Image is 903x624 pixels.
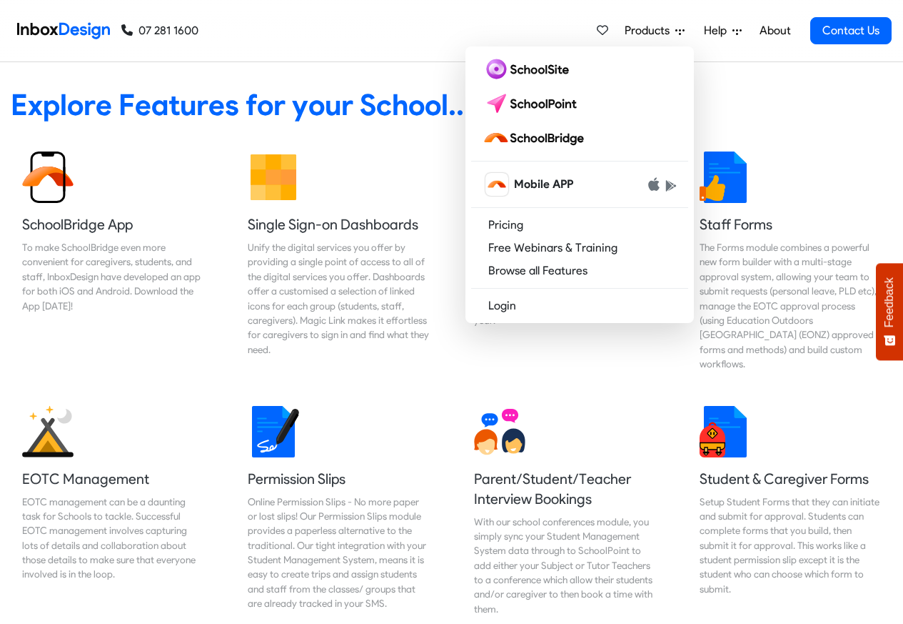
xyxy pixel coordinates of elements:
div: Unify the digital services you offer by providing a single point of access to all of the digital ... [248,240,429,357]
h5: Permission Slips [248,469,429,489]
img: 2022_01_13_icon_conversation.svg [474,406,525,457]
div: With our school conferences module, you simply sync your Student Management System data through t... [474,515,655,617]
a: schoolbridge icon Mobile APP [471,167,688,202]
div: Products [465,46,694,323]
h5: Parent/Student/Teacher Interview Bookings [474,469,655,509]
img: 2022_01_18_icon_signature.svg [248,406,299,457]
h5: Staff Forms [700,214,881,234]
div: Setup Student Forms that they can initiate and submit for approval. Students can complete forms t... [700,495,881,597]
h5: EOTC Management [22,469,203,489]
div: To make SchoolBridge even more convenient for caregivers, students, and staff, InboxDesign have d... [22,240,203,313]
h5: SchoolBridge App [22,214,203,234]
a: Single Sign-on Dashboards Unify the digital services you offer by providing a single point of acc... [236,140,440,383]
a: Staff Forms The Forms module combines a powerful new form builder with a multi-stage approval sys... [688,140,892,383]
span: Help [704,22,732,39]
img: schoolbridge icon [485,173,508,196]
div: The Forms module combines a powerful new form builder with a multi-stage approval system, allowin... [700,240,881,372]
span: Mobile APP [514,176,573,193]
img: 2022_01_25_icon_eonz.svg [22,406,74,457]
a: Products [619,16,690,45]
h5: Student & Caregiver Forms [700,469,881,489]
img: schoolpoint logo [483,92,583,115]
a: Browse all Features [471,259,688,282]
h5: Single Sign-on Dashboards [248,214,429,234]
heading: Explore Features for your School... [11,86,892,123]
span: Products [625,22,675,39]
button: Feedback - Show survey [876,263,903,360]
span: Feedback [883,277,896,327]
a: Course Selection Clever Course Selection for any Situation. SchoolPoint enables students and care... [463,140,667,383]
a: Help [698,16,747,45]
a: Free Webinars & Training [471,237,688,259]
img: schoolbridge logo [483,127,590,149]
a: Login [471,294,688,317]
div: EOTC management can be a daunting task for Schools to tackle. Successful EOTC management involves... [22,495,203,582]
img: 2022_01_13_icon_grid.svg [248,152,299,203]
a: Pricing [471,214,688,237]
a: 07 281 1600 [121,22,198,39]
img: schoolsite logo [483,58,575,81]
img: 2022_01_13_icon_student_form.svg [700,406,751,457]
img: 2022_01_13_icon_thumbsup.svg [700,152,751,203]
a: About [755,16,794,45]
a: SchoolBridge App To make SchoolBridge even more convenient for caregivers, students, and staff, I... [11,140,215,383]
a: Contact Us [810,17,892,44]
img: 2022_01_13_icon_sb_app.svg [22,152,74,203]
div: Online Permission Slips - No more paper or lost slips! ​Our Permission Slips module provides a pa... [248,495,429,611]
